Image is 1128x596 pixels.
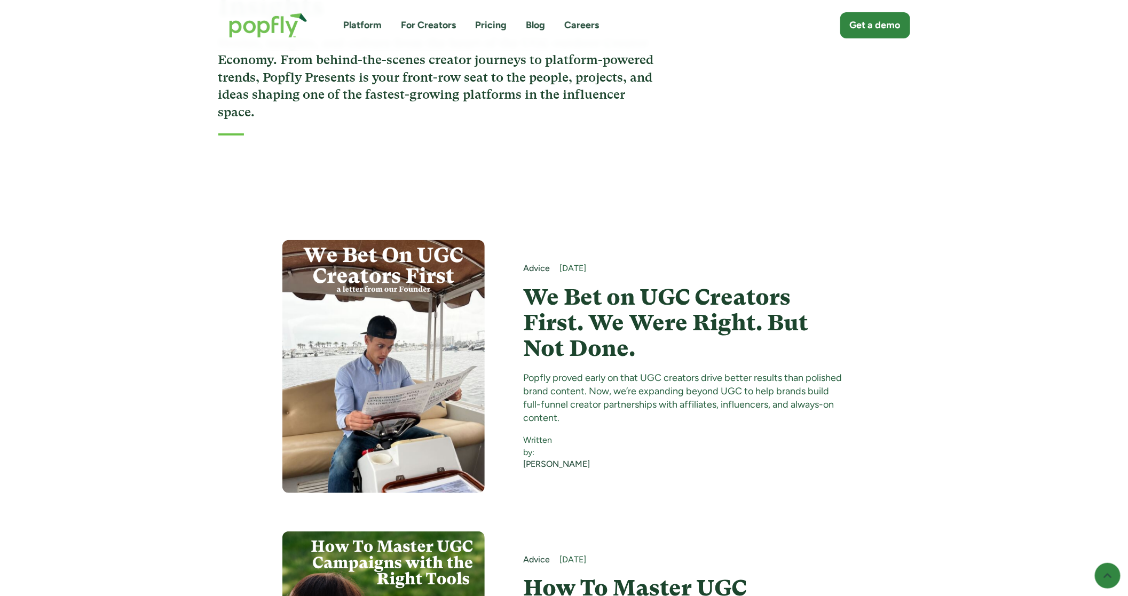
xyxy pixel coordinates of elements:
[850,19,901,32] div: Get a demo
[344,19,382,32] a: Platform
[401,19,456,32] a: For Creators
[523,284,846,362] a: We Bet on UGC Creators First. We Were Right. But Not Done.
[218,2,318,49] a: home
[526,19,546,32] a: Blog
[523,554,550,566] a: Advice
[523,434,590,458] div: Written by:
[523,263,550,274] a: Advice
[523,458,590,470] a: [PERSON_NAME]
[840,12,910,38] a: Get a demo
[565,19,600,32] a: Careers
[559,554,846,566] div: [DATE]
[476,19,507,32] a: Pricing
[218,34,661,121] h3: Stories, insights, and culture from the heart of the UGC outdoor Creator Economy. From behind-the...
[559,263,846,274] div: [DATE]
[523,371,846,425] div: Popfly proved early on that UGC creators drive better results than polished brand content. Now, w...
